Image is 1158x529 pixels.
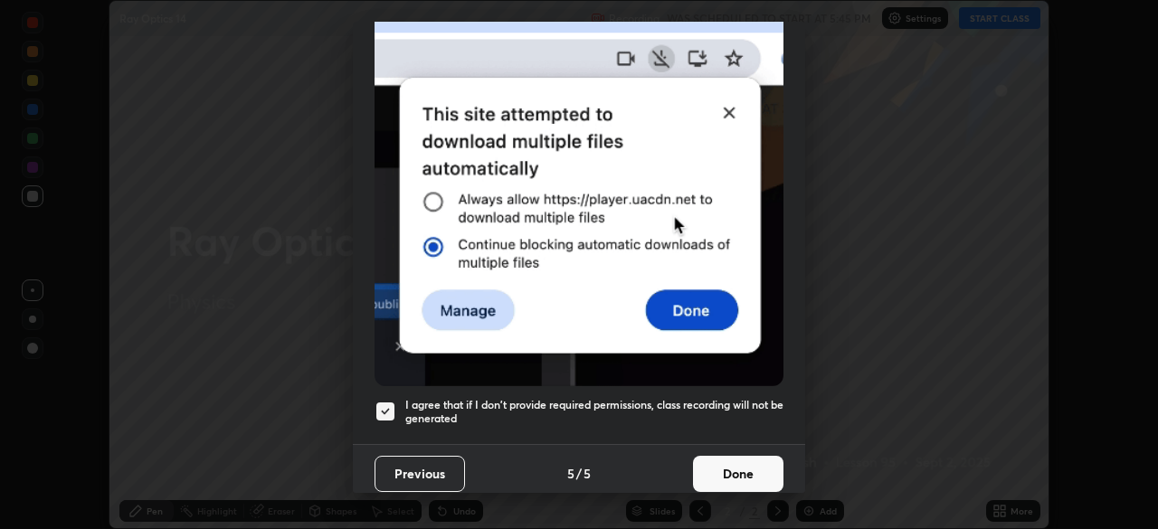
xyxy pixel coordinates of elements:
h4: 5 [584,464,591,483]
h4: / [576,464,582,483]
button: Done [693,456,783,492]
h4: 5 [567,464,574,483]
h5: I agree that if I don't provide required permissions, class recording will not be generated [405,398,783,426]
button: Previous [375,456,465,492]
